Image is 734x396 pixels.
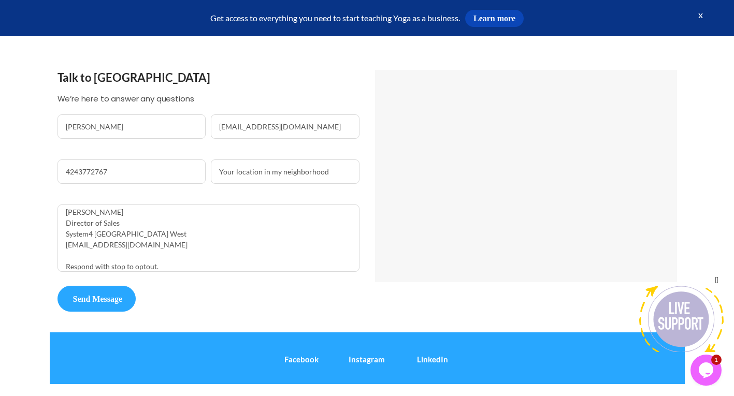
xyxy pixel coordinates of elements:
span: Instagram [349,355,385,364]
a: Instagram [334,332,399,384]
span: LinkedIn [417,355,448,364]
button: Send Message [57,286,136,312]
iframe: chat widget [690,355,724,386]
h3: Talk to [GEOGRAPHIC_DATA] [57,70,359,86]
a: Learn more [465,10,524,27]
span: Send Message [73,295,123,303]
span: Facebook [284,355,319,364]
form: Contact form [57,104,359,312]
input: Phone [57,159,206,184]
iframe: chat widget [639,275,724,352]
input: Subject [211,159,359,184]
input: Email* [211,114,359,139]
a: Facebook [269,332,334,384]
a: LinkedIn [400,332,465,384]
input: Name* [57,114,206,139]
p: We’re here to answer any questions [57,98,359,99]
